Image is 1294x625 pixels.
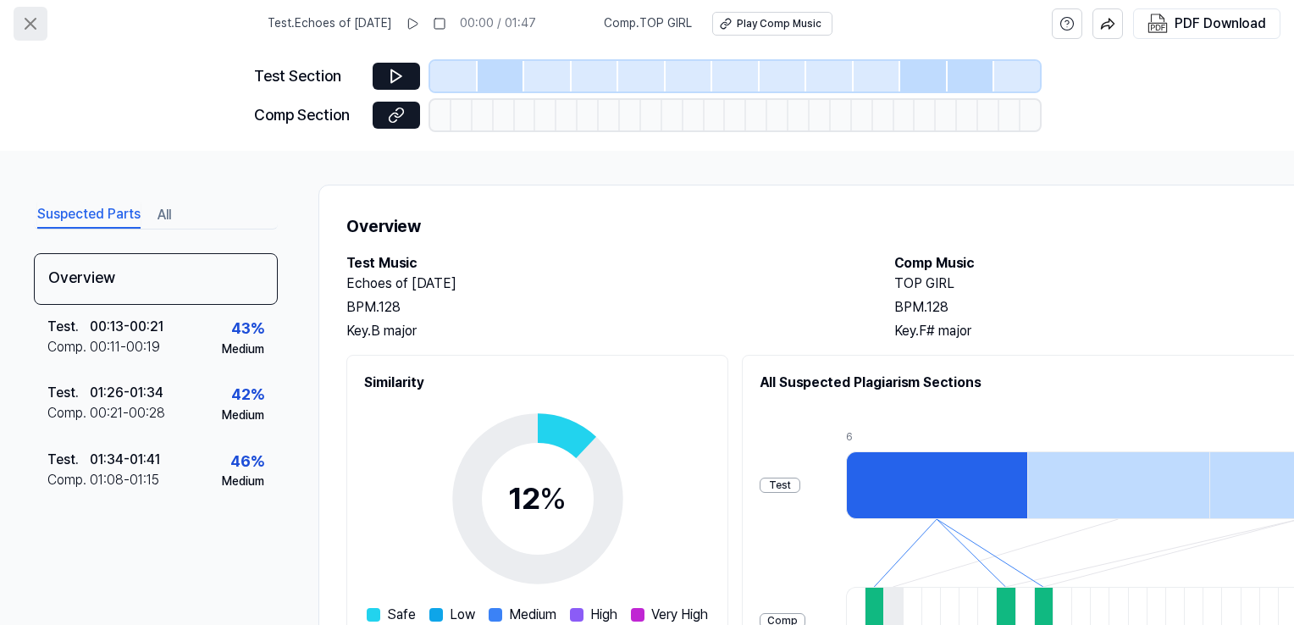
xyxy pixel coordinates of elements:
[254,103,362,128] div: Comp Section
[222,407,264,424] div: Medium
[90,450,160,470] div: 01:34 - 01:41
[364,373,711,393] h2: Similarity
[346,321,860,341] div: Key. B major
[1147,14,1168,34] img: PDF Download
[230,450,264,474] div: 46 %
[222,341,264,358] div: Medium
[47,337,90,357] div: Comp .
[231,383,264,407] div: 42 %
[1052,8,1082,39] button: help
[37,202,141,229] button: Suspected Parts
[460,15,536,32] div: 00:00 / 01:47
[47,317,90,337] div: Test .
[47,383,90,403] div: Test .
[1059,15,1075,32] svg: help
[222,473,264,490] div: Medium
[90,470,159,490] div: 01:08 - 01:15
[47,450,90,470] div: Test .
[737,17,821,31] div: Play Comp Music
[509,605,556,625] span: Medium
[651,605,708,625] span: Very High
[1100,16,1115,31] img: share
[760,478,800,494] div: Test
[231,317,264,341] div: 43 %
[90,403,165,423] div: 00:21 - 00:28
[846,430,1027,445] div: 6
[47,403,90,423] div: Comp .
[90,383,163,403] div: 01:26 - 01:34
[1175,13,1266,35] div: PDF Download
[590,605,617,625] span: High
[1144,9,1269,38] button: PDF Download
[712,12,832,36] button: Play Comp Music
[268,15,392,32] span: Test . Echoes of [DATE]
[158,202,171,229] button: All
[450,605,475,625] span: Low
[34,253,278,305] div: Overview
[508,476,567,522] div: 12
[346,297,860,318] div: BPM. 128
[47,470,90,490] div: Comp .
[346,253,860,274] h2: Test Music
[90,337,160,357] div: 00:11 - 00:19
[254,64,362,89] div: Test Section
[387,605,416,625] span: Safe
[539,480,567,517] span: %
[90,317,163,337] div: 00:13 - 00:21
[604,15,692,32] span: Comp . TOP GIRL
[346,274,860,294] h2: Echoes of [DATE]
